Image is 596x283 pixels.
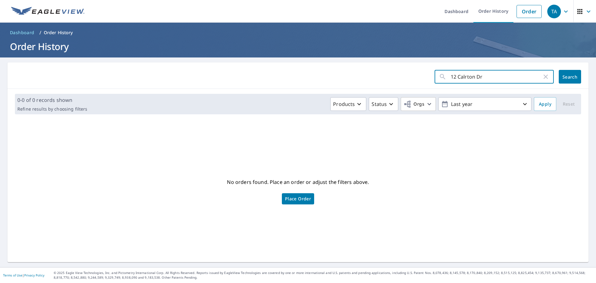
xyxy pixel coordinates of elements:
[17,96,87,104] p: 0-0 of 0 records shown
[517,5,542,18] a: Order
[3,273,22,277] a: Terms of Use
[564,74,576,80] span: Search
[451,68,542,85] input: Address, Report #, Claim ID, etc.
[7,28,589,38] nav: breadcrumb
[7,40,589,53] h1: Order History
[39,29,41,36] li: /
[404,100,424,108] span: Orgs
[369,97,398,111] button: Status
[10,30,34,36] span: Dashboard
[372,100,387,108] p: Status
[11,7,84,16] img: EV Logo
[227,177,369,187] p: No orders found. Place an order or adjust the filters above.
[333,100,355,108] p: Products
[282,193,314,204] a: Place Order
[7,28,37,38] a: Dashboard
[44,30,73,36] p: Order History
[559,70,581,84] button: Search
[3,273,44,277] p: |
[285,197,311,200] span: Place Order
[54,271,593,280] p: © 2025 Eagle View Technologies, Inc. and Pictometry International Corp. All Rights Reserved. Repo...
[438,97,531,111] button: Last year
[539,100,551,108] span: Apply
[401,97,436,111] button: Orgs
[330,97,366,111] button: Products
[534,97,556,111] button: Apply
[449,99,521,110] p: Last year
[547,5,561,18] div: TA
[17,106,87,112] p: Refine results by choosing filters
[24,273,44,277] a: Privacy Policy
